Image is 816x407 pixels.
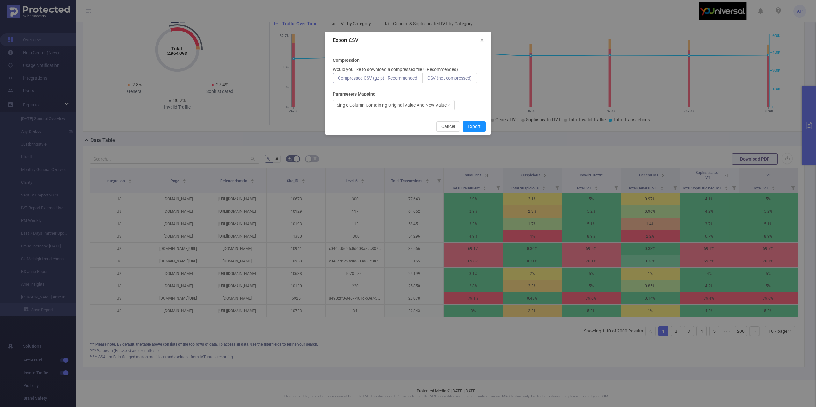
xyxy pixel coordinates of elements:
[473,32,491,50] button: Close
[447,103,451,108] i: icon: down
[333,37,483,44] div: Export CSV
[333,57,360,64] b: Compression
[479,38,484,43] i: icon: close
[427,75,472,81] span: CSV (not compressed)
[333,91,375,97] b: Parameters Mapping
[333,66,458,73] p: Would you like to download a compressed file? (Recommended)
[463,121,486,132] button: Export
[337,100,447,110] div: Single Column Containing Original Value And New Value
[436,121,460,132] button: Cancel
[338,75,417,81] span: Compressed CSV (gzip) - Recommended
